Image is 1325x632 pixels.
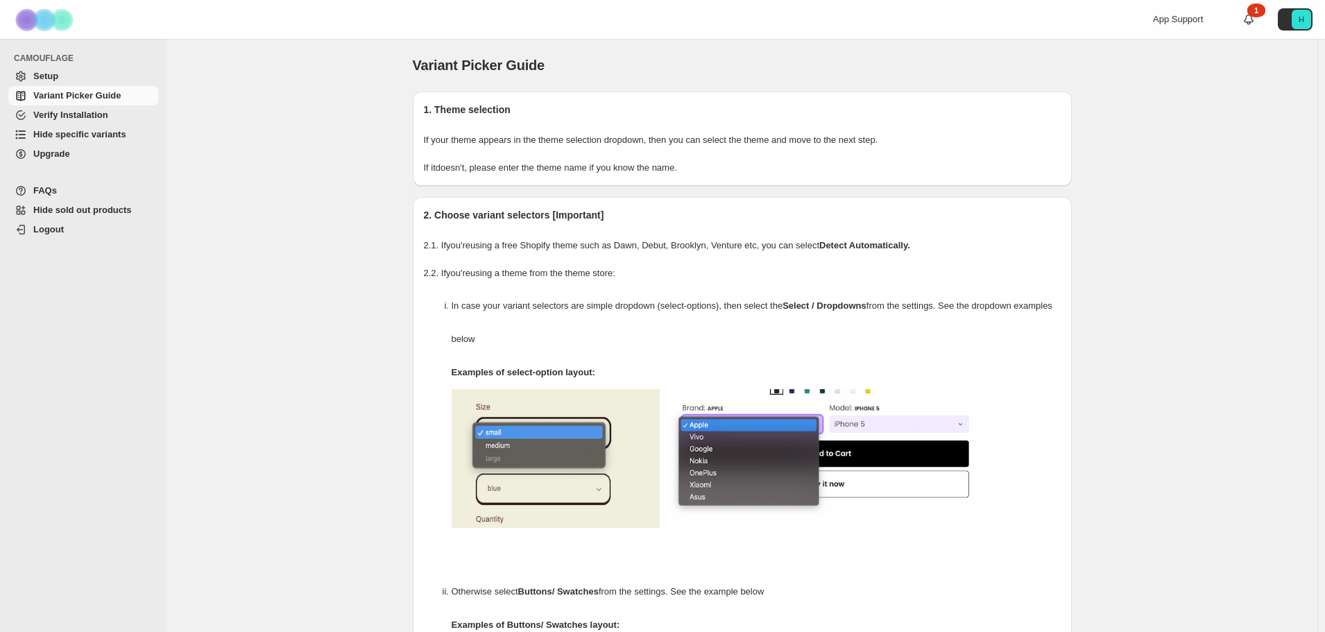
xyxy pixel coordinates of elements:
img: camouflage-select-options-2 [667,389,979,528]
button: Avatar with initials H [1278,8,1313,31]
p: 2.2. If you're using a theme from the theme store: [424,266,1061,280]
span: Logout [33,224,64,234]
span: Upgrade [33,148,70,159]
a: Verify Installation [8,105,158,125]
text: H [1299,15,1304,24]
span: App Support [1153,14,1203,24]
a: Hide specific variants [8,125,158,144]
strong: Examples of Buttons/ Swatches layout: [452,620,620,630]
strong: Detect Automatically. [819,240,910,250]
span: Verify Installation [33,110,108,120]
span: Setup [33,71,58,81]
a: Setup [8,67,158,86]
p: Otherwise select from the settings. See the example below [452,575,1061,608]
p: In case your variant selectors are simple dropdown (select-options), then select the from the set... [452,289,1061,356]
a: Variant Picker Guide [8,86,158,105]
span: Variant Picker Guide [413,58,545,73]
a: Hide sold out products [8,200,158,220]
img: Camouflage [11,1,80,39]
div: 1 [1247,3,1265,17]
p: 2.1. If you're using a free Shopify theme such as Dawn, Debut, Brooklyn, Venture etc, you can select [424,239,1061,253]
img: camouflage-select-options [452,389,660,528]
strong: Select / Dropdowns [783,300,866,311]
strong: Examples of select-option layout: [452,367,595,377]
span: CAMOUFLAGE [14,53,160,64]
h2: 1. Theme selection [424,103,1061,117]
a: Logout [8,220,158,239]
span: Variant Picker Guide [33,90,121,101]
p: If it doesn't , please enter the theme name if you know the name. [424,161,1061,175]
span: Hide sold out products [33,205,132,215]
a: 1 [1242,12,1256,26]
a: Upgrade [8,144,158,164]
strong: Buttons/ Swatches [518,586,599,597]
p: If your theme appears in the theme selection dropdown, then you can select the theme and move to ... [424,133,1061,147]
h2: 2. Choose variant selectors [Important] [424,208,1061,222]
span: Hide specific variants [33,129,126,139]
span: FAQs [33,185,57,196]
span: Avatar with initials H [1292,10,1311,29]
a: FAQs [8,181,158,200]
